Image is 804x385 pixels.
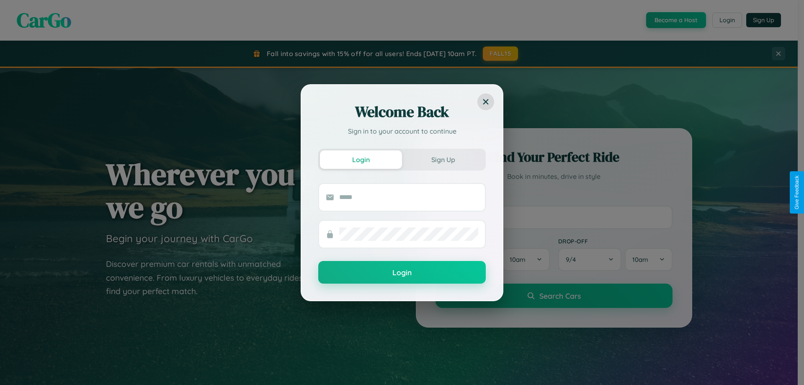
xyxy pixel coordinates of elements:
[402,150,484,169] button: Sign Up
[794,176,800,209] div: Give Feedback
[320,150,402,169] button: Login
[318,102,486,122] h2: Welcome Back
[318,126,486,136] p: Sign in to your account to continue
[318,261,486,284] button: Login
